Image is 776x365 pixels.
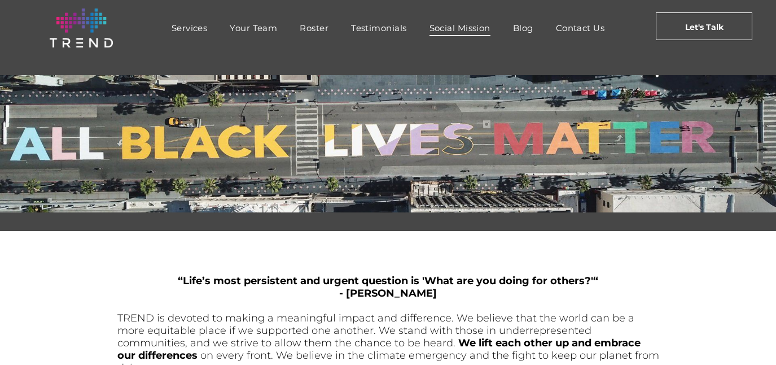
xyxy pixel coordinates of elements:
[339,287,437,299] span: - [PERSON_NAME]
[340,20,418,36] a: Testimonials
[418,20,502,36] a: Social Mission
[685,13,724,41] span: Let's Talk
[160,20,219,36] a: Services
[545,20,616,36] a: Contact Us
[502,20,545,36] a: Blog
[218,20,288,36] a: Your Team
[117,337,641,362] span: We lift each other up and embrace our differences
[720,311,776,365] iframe: Chat Widget
[50,8,113,47] img: logo
[178,275,598,287] span: “Life’s most persistent and urgent question is 'What are you doing for others?'“
[656,12,752,40] a: Let's Talk
[288,20,340,36] a: Roster
[117,312,634,349] span: TREND is devoted to making a meaningful impact and difference. We believe that the world can be a...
